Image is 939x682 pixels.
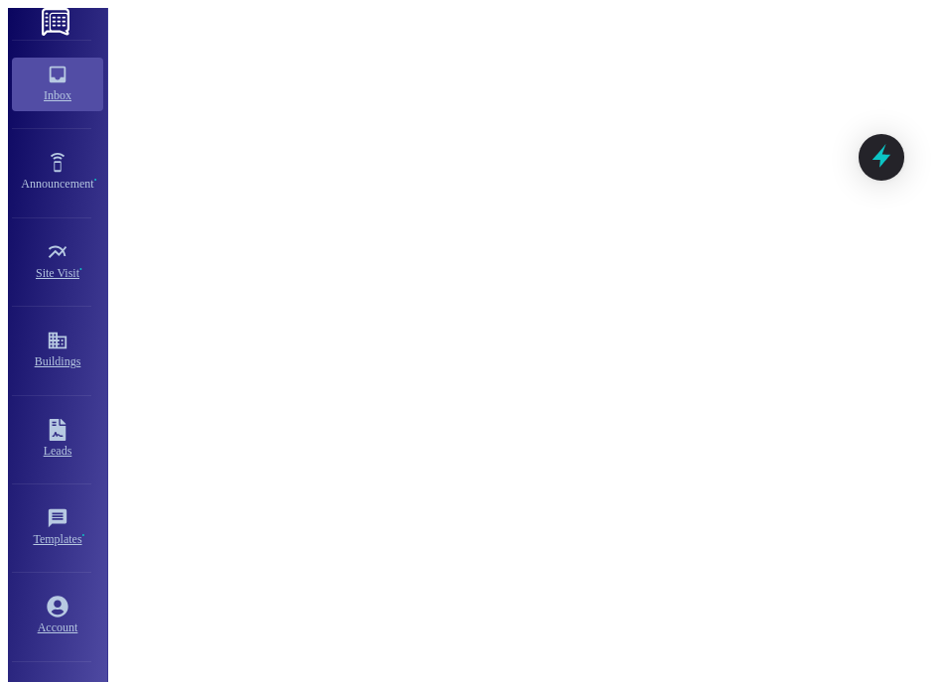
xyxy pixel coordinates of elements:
[94,174,97,188] span: •
[3,85,112,105] div: Inbox
[12,413,103,467] a: Leads
[79,263,82,277] span: •
[3,529,112,549] div: Templates
[12,324,103,377] a: Buildings
[12,58,103,111] a: Inbox
[12,501,103,555] a: Templates •
[12,590,103,643] a: Account
[3,441,112,461] div: Leads
[82,529,85,543] span: •
[3,174,112,194] div: Announcement
[42,8,73,36] img: ResiDesk Logo
[12,235,103,289] a: Site Visit •
[3,351,112,371] div: Buildings
[3,617,112,637] div: Account
[3,263,112,283] div: Site Visit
